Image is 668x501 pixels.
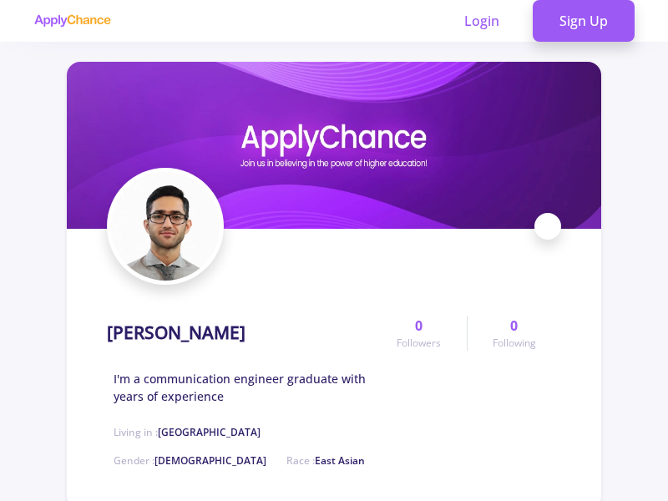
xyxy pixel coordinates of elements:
[315,453,365,468] span: East Asian
[467,316,561,351] a: 0Following
[493,336,536,351] span: Following
[372,316,466,351] a: 0Followers
[114,453,266,468] span: Gender :
[510,316,518,336] span: 0
[111,172,220,281] img: Mohammad Yaminiavatar
[114,370,372,405] span: I'm a communication engineer graduate with years of experience
[415,316,423,336] span: 0
[114,425,261,439] span: Living in :
[286,453,365,468] span: Race :
[397,336,441,351] span: Followers
[158,425,261,439] span: [GEOGRAPHIC_DATA]
[154,453,266,468] span: [DEMOGRAPHIC_DATA]
[107,322,245,343] h1: [PERSON_NAME]
[33,14,111,28] img: applychance logo text only
[67,62,601,229] img: Mohammad Yaminicover image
